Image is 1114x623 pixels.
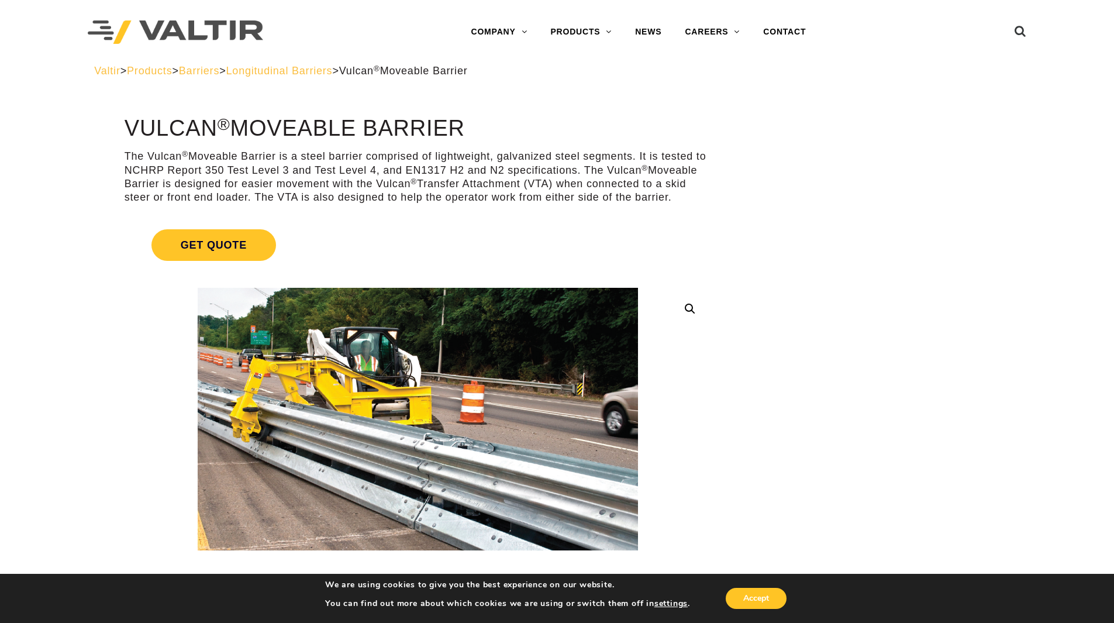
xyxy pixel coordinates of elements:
[411,177,417,186] sup: ®
[339,65,468,77] span: Vulcan Moveable Barrier
[325,580,690,590] p: We are using cookies to give you the best experience on our website.
[623,20,673,44] a: NEWS
[673,20,751,44] a: CAREERS
[94,64,1020,78] div: > > > >
[182,150,188,159] sup: ®
[325,598,690,609] p: You can find out more about which cookies we are using or switch them off in .
[125,215,711,275] a: Get Quote
[539,20,623,44] a: PRODUCTS
[226,65,333,77] a: Longitudinal Barriers
[751,20,818,44] a: CONTACT
[151,229,276,261] span: Get Quote
[459,20,539,44] a: COMPANY
[218,115,230,133] sup: ®
[94,65,120,77] a: Valtir
[125,150,711,205] p: The Vulcan Moveable Barrier is a steel barrier comprised of lightweight, galvanized steel segment...
[642,164,648,173] sup: ®
[374,64,380,73] sup: ®
[125,116,711,141] h1: Vulcan Moveable Barrier
[726,588,787,609] button: Accept
[127,65,172,77] a: Products
[654,598,688,609] button: settings
[88,20,263,44] img: Valtir
[179,65,219,77] a: Barriers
